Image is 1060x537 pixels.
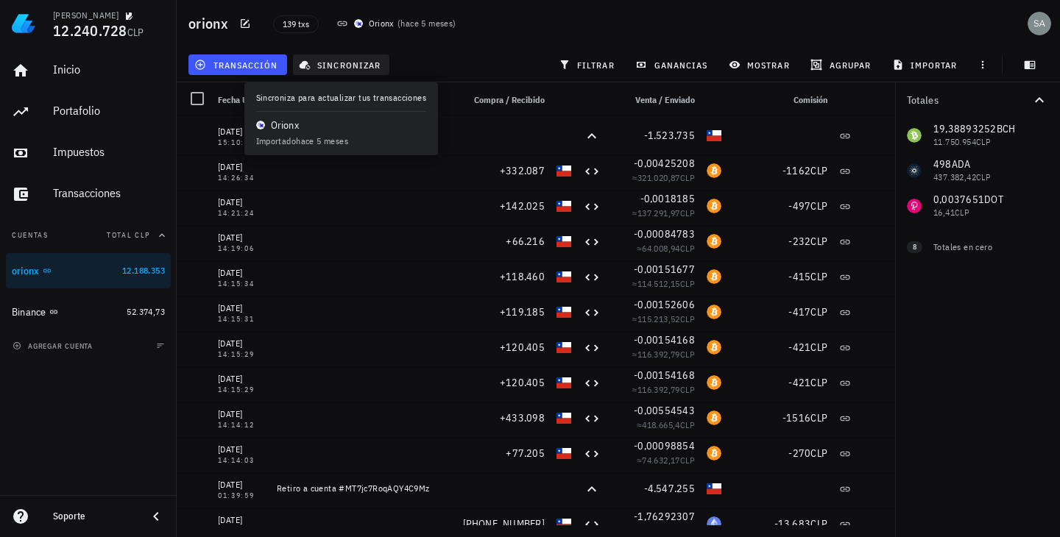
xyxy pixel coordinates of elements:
div: BTC-icon [707,375,721,390]
span: CLP [810,235,827,248]
span: -421 [788,341,810,354]
button: ganancias [629,54,717,75]
a: Portafolio [6,94,171,129]
div: BTC-icon [707,446,721,460]
span: importar [895,59,958,71]
span: Total CLP [107,230,150,240]
div: [DATE] [218,477,265,492]
div: 14:15:29 [218,351,265,358]
div: BTC-icon [707,410,721,425]
div: [PERSON_NAME] [53,10,119,21]
div: 14:15:29 [218,386,265,394]
span: ganancias [638,59,707,71]
span: ≈ [632,207,695,218]
span: +433.098 [500,411,545,424]
span: -0,00425208 [634,157,695,170]
span: +66.216 [506,235,545,248]
button: agregar cuenta [9,338,99,353]
span: Venta / Enviado [635,94,695,105]
span: +77.205 [506,447,545,460]
div: [DATE] [218,124,265,139]
div: Totales [907,95,1031,105]
div: [DATE] [218,230,265,245]
span: -232 [788,235,810,248]
div: CLP-icon [556,375,571,390]
div: Retiro a cuenta #MT7jc7RoqAQY4C9Mz [277,129,451,141]
div: Orionx [369,16,395,31]
div: 01:39:59 [218,492,265,499]
span: 64.008,94 [642,243,680,254]
span: 116.392,79 [637,384,680,395]
span: CLP [680,243,695,254]
span: CLP [680,455,695,466]
button: sincronizar [293,54,390,75]
span: CLP [810,199,827,213]
div: Inicio [53,63,165,77]
div: BTC-icon [707,234,721,249]
button: agrupar [805,54,880,75]
span: CLP [810,517,827,530]
div: avatar [1028,12,1051,35]
div: Nota [271,82,456,118]
span: -0,00154168 [634,333,695,346]
div: 14:14:12 [218,422,265,429]
span: CLP [810,341,827,354]
span: CLP [680,419,695,430]
span: filtrar [562,59,615,71]
span: 115.213,52 [637,313,680,324]
div: CLP-icon [556,446,571,460]
div: Portafolio [53,104,165,118]
span: 418.665,4 [642,419,680,430]
div: 14:21:24 [218,210,265,217]
span: +118.460 [500,270,545,283]
div: Venta / Enviado [607,82,701,118]
div: CLP-icon [556,269,571,284]
span: 8 [913,241,916,253]
span: -421 [788,376,810,389]
div: BTC-icon [707,269,721,284]
span: +119.185 [500,305,545,319]
div: CLP-icon [556,234,571,249]
span: mostrar [732,59,790,71]
div: CLP-icon [707,128,721,143]
span: hace 5 meses [400,18,453,29]
h1: orionx [188,12,235,35]
div: [DATE] [218,266,265,280]
a: Impuestos [6,135,171,171]
button: mostrar [723,54,799,75]
div: Binance [12,306,46,319]
div: Impuestos [53,145,165,159]
a: Binance 52.374,73 [6,294,171,330]
span: 12.188.353 [122,265,165,276]
span: CLP [127,26,144,39]
div: Soporte [53,511,135,522]
span: CLP [680,384,695,395]
div: 14:26:34 [218,174,265,182]
div: Compra / Recibido [456,82,551,118]
div: [DATE] [218,442,265,457]
div: [DATE] [218,336,265,351]
div: CLP-icon [707,481,721,496]
button: CuentasTotal CLP [6,218,171,253]
div: Fecha UTC [212,82,271,118]
button: filtrar [553,54,623,75]
span: +120.405 [500,341,545,354]
div: Retiro a cuenta #MT7jc7RoqAQY4C9Mz [277,483,451,494]
img: LedgiFi [12,12,35,35]
span: [PHONE_NUMBER] [463,517,545,530]
span: 12.240.728 [53,21,127,40]
div: [DATE] [218,371,265,386]
div: [DATE] [218,513,265,527]
button: transacción [188,54,287,75]
div: BTC-icon [707,163,721,178]
div: BTC-icon [707,340,721,355]
button: Totales [895,82,1060,118]
span: -0,00154168 [634,369,695,382]
span: Compra / Recibido [474,94,545,105]
span: 74.632,17 [642,455,680,466]
div: 14:19:06 [218,245,265,252]
div: [DATE] [218,195,265,210]
span: -13.683 [774,517,811,530]
span: +120.405 [500,376,545,389]
span: CLP [680,313,695,324]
